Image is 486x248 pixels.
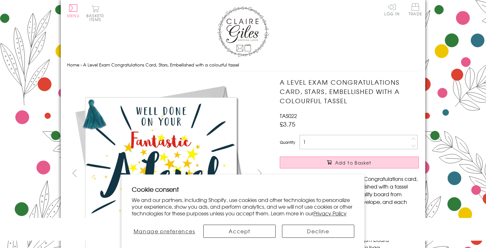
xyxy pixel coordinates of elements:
a: Privacy Policy [313,209,347,217]
span: £3.75 [280,120,295,128]
button: Accept [203,225,276,238]
button: Manage preferences [132,225,197,238]
a: Log In [384,3,400,16]
p: We and our partners, including Shopify, use cookies and other technologies to personalize your ex... [132,197,354,216]
span: Trade [409,3,422,16]
img: Claire Giles Greetings Cards [217,6,269,57]
button: Basket0 items [86,5,104,21]
button: Menu [67,4,80,18]
span: Manage preferences [134,227,195,235]
h2: Cookie consent [132,185,354,194]
span: TAS022 [280,112,297,120]
button: next [253,166,267,180]
nav: breadcrumbs [67,58,419,72]
button: Decline [282,225,354,238]
span: Menu [67,13,80,19]
span: › [81,62,82,68]
button: prev [67,166,82,180]
h1: A Level Exam Congratulations Card, Stars, Embellished with a colourful tassel [280,78,419,105]
a: Home [67,62,79,68]
label: Quantity [280,139,295,145]
a: Trade [409,3,422,17]
button: Add to Basket [280,157,419,168]
span: 0 items [89,13,104,22]
span: Add to Basket [335,159,372,166]
span: A Level Exam Congratulations Card, Stars, Embellished with a colourful tassel [83,62,239,68]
